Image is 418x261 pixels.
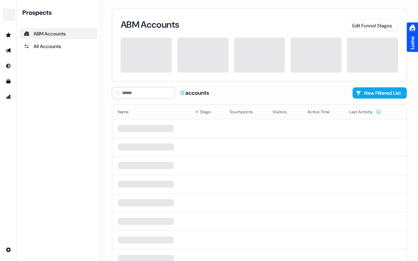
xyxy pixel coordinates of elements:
[3,29,14,41] a: Go to prospects
[121,20,179,29] h3: ABM Accounts
[3,45,14,56] a: Go to outbound experience
[112,105,189,119] th: Name
[3,91,14,102] a: Go to attribution
[346,19,398,32] button: Edit Funnel Stages
[229,106,261,118] button: Touchpoints
[349,106,381,118] button: Last Activity
[3,60,14,72] a: Go to Inbound
[24,43,93,50] div: All Accounts
[272,106,295,118] button: Visitors
[307,106,338,118] button: Active Time
[180,89,185,96] span: 0
[3,244,14,255] a: Go to integrations
[24,30,93,37] div: ABM Accounts
[194,108,218,115] div: Stage
[353,87,407,99] button: New Filtered List
[20,28,98,39] a: ABM Accounts
[22,8,98,17] div: Prospects
[180,89,209,97] div: accounts
[3,76,14,87] a: Go to templates
[20,41,98,52] a: All accounts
